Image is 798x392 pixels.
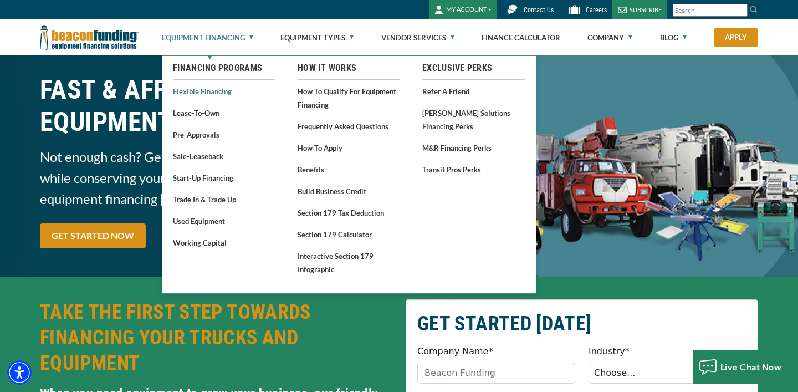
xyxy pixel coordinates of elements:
[524,6,554,14] span: Contact Us
[422,62,525,75] a: Exclusive Perks
[422,106,525,133] a: [PERSON_NAME] Solutions Financing Perks
[422,162,525,176] a: Transit Pros Perks
[40,19,139,55] img: Beacon Funding Corporation logo
[173,149,275,163] a: Sale-Leaseback
[173,171,275,185] a: Start-Up Financing
[173,128,275,141] a: Pre-approvals
[587,20,632,55] a: Company
[422,84,525,98] a: Refer a Friend
[298,141,400,155] a: How to Apply
[381,20,454,55] a: Vendor Services
[749,5,758,14] img: Search
[173,236,275,250] a: Working Capital
[40,223,146,248] a: GET STARTED NOW
[693,350,787,384] button: Live Chat Now
[714,28,758,47] a: Apply
[40,106,392,138] span: EQUIPMENT FINANCING
[162,20,253,55] a: Equipment Financing
[298,184,400,198] a: Build Business Credit
[298,84,400,111] a: How to Qualify for Equipment Financing
[673,4,748,17] input: Search
[7,360,32,385] div: Accessibility Menu
[589,345,630,358] label: Industry*
[40,299,392,376] h2: TAKE THE FIRST STEP TOWARDS FINANCING YOUR TRUCKS AND EQUIPMENT
[173,84,275,98] a: Flexible Financing
[720,362,782,372] span: Live Chat Now
[660,20,687,55] a: Blog
[298,162,400,176] a: Benefits
[298,249,400,276] a: Interactive Section 179 Infographic
[422,141,525,155] a: M&R Financing Perks
[280,20,354,55] a: Equipment Types
[736,6,745,15] a: Clear search text
[417,345,493,358] label: Company Name*
[173,192,275,206] a: Trade In & Trade Up
[298,206,400,220] a: Section 179 Tax Deduction
[482,20,560,55] a: Finance Calculator
[298,62,400,75] a: How It Works
[417,311,746,337] h2: GET STARTED [DATE]
[173,106,275,120] a: Lease-To-Own
[298,119,400,133] a: Frequently Asked Questions
[298,227,400,241] a: Section 179 Calculator
[40,74,392,138] h1: FAST & AFFORDABLE TRUCK &
[586,6,607,14] span: Careers
[417,363,575,384] input: Beacon Funding
[173,214,275,228] a: Used Equipment
[40,146,392,210] span: Not enough cash? Get the trucks and equipment you need while conserving your cash! Opt for fast, ...
[173,62,275,75] a: Financing Programs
